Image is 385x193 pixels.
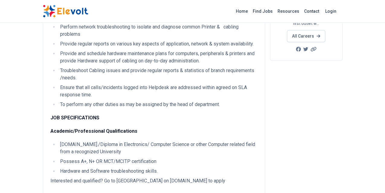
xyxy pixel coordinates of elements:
li: [DOMAIN_NAME]./Diploma in Electronics/ Computer Science or other Computer related field from a re... [58,141,258,155]
li: Provide and schedule hardware maintenance plans for computers, peripherals & printers and provide... [58,50,258,65]
a: All Careers [287,30,325,42]
li: Ensure that all calls/incidents logged into Helpdesk are addressed within agreed on SLA response ... [58,84,258,98]
a: Resources [275,6,302,16]
strong: JOB SPECIFICATIONS [50,115,99,121]
a: Contact [302,6,322,16]
iframe: Chat Widget [355,164,385,193]
li: Hardware and Software troubleshooting skills. [58,168,258,175]
p: Interested and qualified? Go to [GEOGRAPHIC_DATA] on [DOMAIN_NAME] to apply [50,177,258,185]
a: Home [233,6,250,16]
li: Possess A+, N+ OR MCT/MCITP certification [58,158,258,165]
li: Troubleshoot Cabling issues and provide regular reports & statistics of branch requirements /needs. [58,67,258,82]
strong: Academic/Professional Qualifications [50,128,137,134]
li: Provide regular reports on various key aspects of application, network & system availability. [58,40,258,48]
a: Find Jobs [250,6,275,16]
img: Elevolt [43,5,88,18]
a: Login [322,5,340,17]
li: To perform any other duties as may be assigned by the head of department. [58,101,258,108]
li: Perform network troubleshooting to isolate and diagnose common Printer & cabling problems [58,23,258,38]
